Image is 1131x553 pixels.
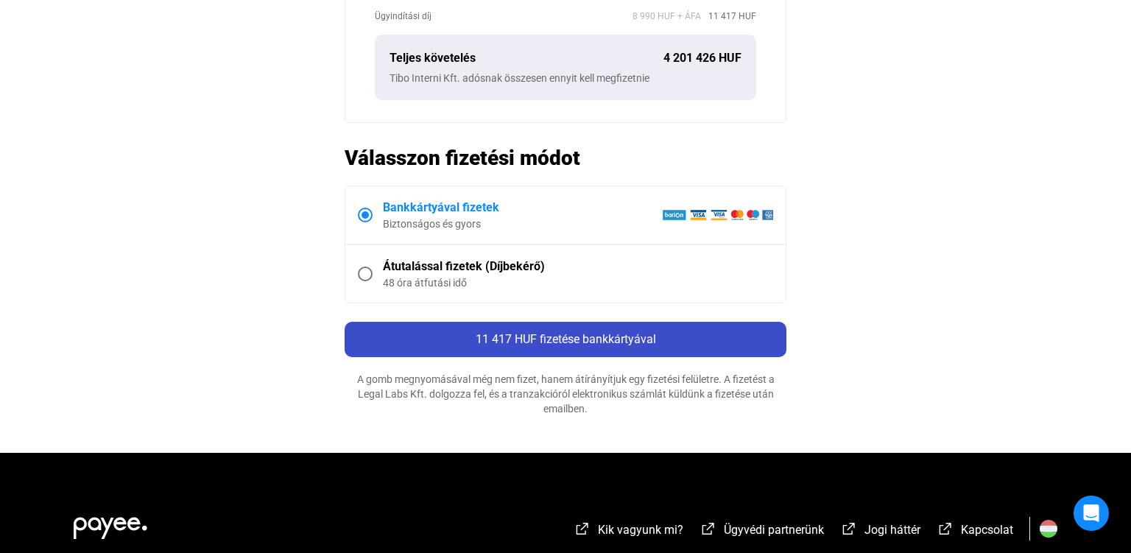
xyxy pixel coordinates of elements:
a: external-link-whiteJogi háttér [840,525,920,539]
div: Biztonságos és gyors [383,216,662,231]
img: external-link-white [937,521,954,536]
img: external-link-white [840,521,858,536]
span: 8 990 HUF + ÁFA [633,9,701,24]
h2: Válasszon fizetési módot [345,145,786,171]
div: 4 201 426 HUF [663,49,741,67]
div: Teljes követelés [390,49,663,67]
a: external-link-whiteKik vagyunk mi? [574,525,683,539]
span: Kapcsolat [961,523,1013,537]
div: Open Intercom Messenger [1074,496,1109,531]
span: 11 417 HUF fizetése bankkártyával [476,332,656,346]
img: white-payee-white-dot.svg [74,509,147,539]
span: Ügyvédi partnerünk [724,523,824,537]
span: Jogi háttér [864,523,920,537]
a: external-link-whiteKapcsolat [937,525,1013,539]
div: Bankkártyával fizetek [383,199,662,216]
img: barion [662,209,773,221]
button: 11 417 HUF fizetése bankkártyával [345,322,786,357]
div: Ügyindítási díj [375,9,633,24]
img: HU.svg [1040,520,1057,538]
img: external-link-white [700,521,717,536]
a: external-link-whiteÜgyvédi partnerünk [700,525,824,539]
span: Kik vagyunk mi? [598,523,683,537]
span: 11 417 HUF [701,9,756,24]
div: A gomb megnyomásával még nem fizet, hanem átírányítjuk egy fizetési felületre. A fizetést a Legal... [345,372,786,416]
div: Átutalással fizetek (Díjbekérő) [383,258,773,275]
div: Tibo Interni Kft. adósnak összesen ennyit kell megfizetnie [390,71,741,85]
img: external-link-white [574,521,591,536]
div: 48 óra átfutási idő [383,275,773,290]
